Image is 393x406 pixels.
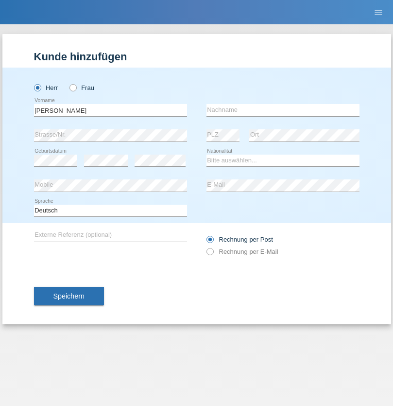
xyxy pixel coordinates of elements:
[374,8,383,18] i: menu
[206,236,273,243] label: Rechnung per Post
[206,248,213,260] input: Rechnung per E-Mail
[34,84,40,90] input: Herr
[369,9,388,15] a: menu
[34,287,104,305] button: Speichern
[206,236,213,248] input: Rechnung per Post
[53,292,85,300] span: Speichern
[206,248,278,255] label: Rechnung per E-Mail
[34,51,359,63] h1: Kunde hinzufügen
[69,84,76,90] input: Frau
[69,84,94,91] label: Frau
[34,84,58,91] label: Herr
